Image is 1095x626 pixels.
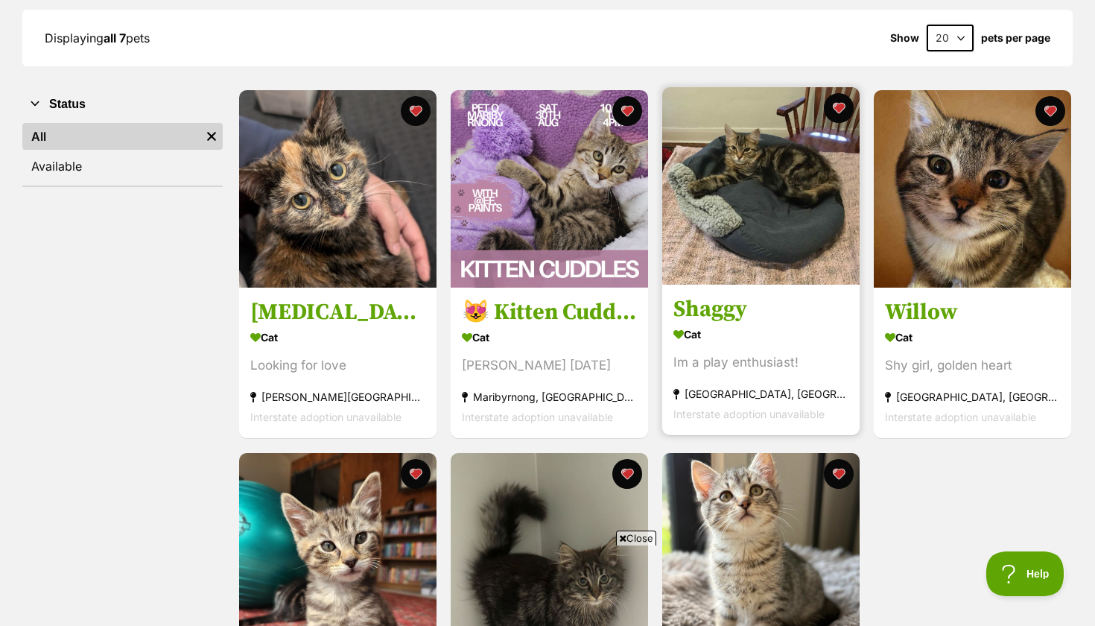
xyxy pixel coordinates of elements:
[986,551,1065,596] iframe: Help Scout Beacon - Open
[250,356,425,376] div: Looking for love
[22,120,223,186] div: Status
[673,353,848,373] div: Im a play enthusiast!
[885,299,1060,327] h3: Willow
[612,96,642,126] button: favourite
[462,388,637,408] div: Maribyrnong, [GEOGRAPHIC_DATA]
[981,32,1050,44] label: pets per page
[885,388,1060,408] div: [GEOGRAPHIC_DATA], [GEOGRAPHIC_DATA]
[250,411,401,424] span: Interstate adoption unavailable
[662,87,860,285] img: Shaggy
[1035,96,1065,126] button: favourite
[885,356,1060,376] div: Shy girl, golden heart
[824,93,854,123] button: favourite
[22,123,200,150] a: All
[673,324,848,346] div: Cat
[612,459,642,489] button: favourite
[462,411,613,424] span: Interstate adoption unavailable
[673,296,848,324] h3: Shaggy
[22,95,223,114] button: Status
[874,90,1071,288] img: Willow
[616,531,656,546] span: Close
[401,459,431,489] button: favourite
[462,327,637,349] div: Cat
[239,90,437,288] img: Tartar
[662,285,860,436] a: Shaggy Cat Im a play enthusiast! [GEOGRAPHIC_DATA], [GEOGRAPHIC_DATA] Interstate adoption unavail...
[885,327,1060,349] div: Cat
[239,288,437,439] a: [MEDICAL_DATA] Cat Looking for love [PERSON_NAME][GEOGRAPHIC_DATA], [GEOGRAPHIC_DATA] Interstate ...
[462,299,637,327] h3: 😻 Kitten Cuddles 😻
[401,96,431,126] button: favourite
[673,408,825,421] span: Interstate adoption unavailable
[462,356,637,376] div: [PERSON_NAME] [DATE]
[104,31,126,45] strong: all 7
[451,288,648,439] a: 😻 Kitten Cuddles 😻 Cat [PERSON_NAME] [DATE] Maribyrnong, [GEOGRAPHIC_DATA] Interstate adoption un...
[200,123,223,150] a: Remove filter
[673,385,848,405] div: [GEOGRAPHIC_DATA], [GEOGRAPHIC_DATA]
[250,299,425,327] h3: [MEDICAL_DATA]
[824,459,854,489] button: favourite
[276,551,819,619] iframe: Advertisement
[22,153,223,180] a: Available
[451,90,648,288] img: 😻 Kitten Cuddles 😻
[890,32,919,44] span: Show
[250,388,425,408] div: [PERSON_NAME][GEOGRAPHIC_DATA], [GEOGRAPHIC_DATA]
[45,31,150,45] span: Displaying pets
[874,288,1071,439] a: Willow Cat Shy girl, golden heart [GEOGRAPHIC_DATA], [GEOGRAPHIC_DATA] Interstate adoption unavai...
[885,411,1036,424] span: Interstate adoption unavailable
[250,327,425,349] div: Cat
